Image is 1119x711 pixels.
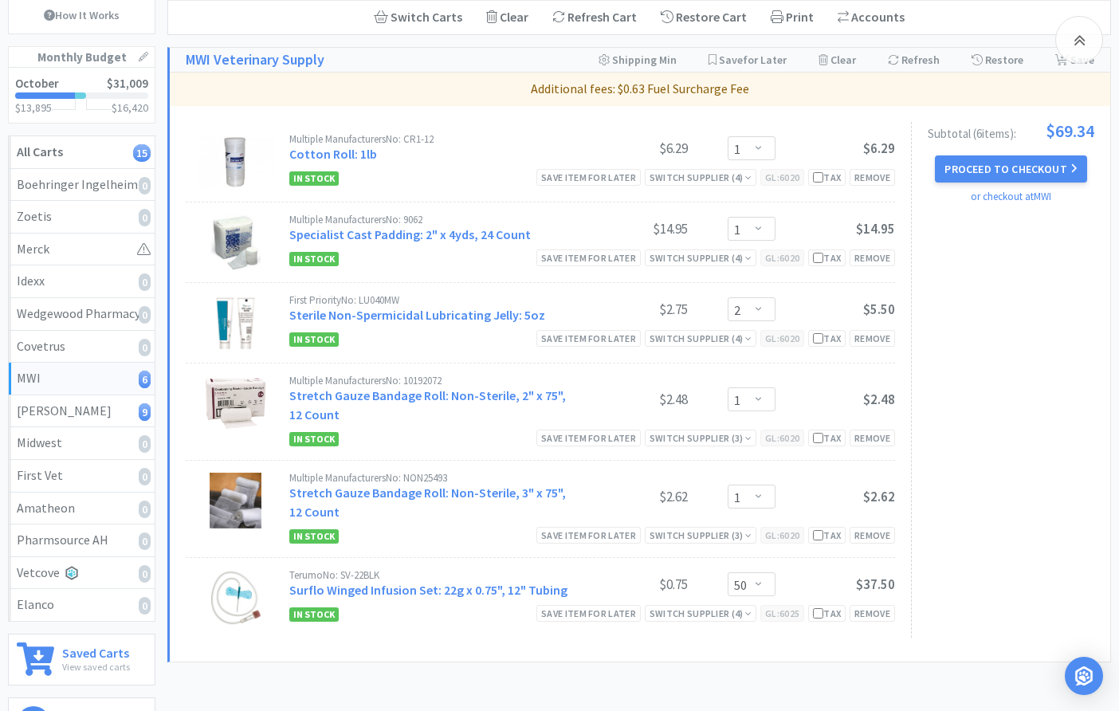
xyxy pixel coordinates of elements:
strong: All Carts [17,143,63,159]
div: Pharmsource AH [17,530,147,551]
span: In Stock [289,252,339,266]
h2: October [15,77,59,89]
span: In Stock [289,432,339,446]
i: 0 [139,501,151,518]
div: Switch Supplier ( 4 ) [650,606,752,621]
a: Midwest0 [9,427,155,460]
div: Print [759,1,826,34]
div: Remove [850,430,895,446]
a: Specialist Cast Padding: 2" x 4yds, 24 Count [289,226,531,242]
i: 0 [139,565,151,583]
div: Save item for later [536,330,641,347]
div: Clear [486,7,528,28]
div: Refresh [888,48,940,72]
div: Multiple Manufacturers No: NON25493 [289,473,568,483]
div: Covetrus [17,336,147,357]
div: Tax [813,331,841,346]
div: Switch Supplier ( 4 ) [650,170,752,185]
div: Remove [850,330,895,347]
div: GL: 6020 [760,430,804,446]
div: Tax [813,170,841,185]
div: Elanco [17,595,147,615]
div: Shipping Min [599,48,677,72]
i: 0 [139,597,151,615]
div: Wedgewood Pharmacy [17,304,147,324]
div: Restore [972,48,1023,72]
a: Merck [9,234,155,266]
a: Surflo Winged Infusion Set: 22g x 0.75", 12" Tubing [289,582,567,598]
span: $13,895 [15,100,52,115]
h1: Monthly Budget [9,47,155,68]
a: [PERSON_NAME]9 [9,395,155,428]
a: Sterile Non-Spermicidal Lubricating Jelly: 5oz [289,307,545,323]
div: Tax [813,606,841,621]
a: MWI6 [9,363,155,395]
button: Proceed to Checkout [935,155,1086,183]
i: 0 [139,306,151,324]
a: Idexx0 [9,265,155,298]
a: Saved CartsView saved carts [8,634,155,685]
div: Save [1055,48,1094,72]
a: Covetrus0 [9,331,155,363]
img: 656903e3326441fd8ad8a72ebdb7c155_217176.png [196,134,274,190]
span: $5.50 [863,301,895,318]
i: 0 [139,273,151,291]
a: Amatheon0 [9,493,155,525]
span: In Stock [289,529,339,544]
div: Zoetis [17,206,147,227]
div: $2.75 [568,300,688,319]
a: Elanco0 [9,589,155,621]
div: Switch Supplier ( 4 ) [650,331,752,346]
div: Switch Supplier ( 3 ) [650,430,752,446]
span: $2.62 [863,488,895,505]
i: 0 [139,435,151,453]
a: First Vet0 [9,460,155,493]
div: Switch Supplier ( 4 ) [650,250,752,265]
a: October$31,009$13,895$16,420 [9,68,155,123]
img: 02f949279c674bb2901597ffda952738_169129.png [215,295,256,351]
a: Stretch Gauze Bandage Roll: Non-Sterile, 2" x 75", 12 Count [289,387,566,422]
div: $14.95 [568,219,688,238]
div: Multiple Manufacturers No: CR1-12 [289,134,568,144]
span: $69.34 [1046,122,1094,139]
span: $14.95 [856,220,895,238]
div: Terumo No: SV-22BLK [289,570,568,580]
div: Vetcove [17,563,147,583]
div: Multiple Manufacturers No: 9062 [289,214,568,225]
div: Tax [813,430,841,446]
div: GL: 6020 [760,527,804,544]
div: Subtotal ( 6 item s ): [928,122,1094,139]
i: 0 [139,209,151,226]
div: $2.62 [568,487,688,506]
div: Save item for later [536,249,641,266]
a: Switch Carts [362,1,474,34]
span: In Stock [289,332,339,347]
p: Additional fees: $0.63 Fuel Surcharge Fee [176,79,1104,100]
div: Remove [850,169,895,186]
a: Wedgewood Pharmacy0 [9,298,155,331]
div: Restore Cart [649,1,759,34]
div: GL: 6020 [760,169,804,186]
img: ceb58ba70513416d95b3fa7566a87096_16541.png [210,473,261,528]
div: Open Intercom Messenger [1065,657,1103,695]
div: Save item for later [536,169,641,186]
span: $37.50 [856,575,895,593]
div: Save item for later [536,430,641,446]
i: 0 [139,532,151,550]
span: In Stock [289,171,339,186]
span: $2.48 [863,391,895,408]
div: Boehringer Ingelheim [17,175,147,195]
i: 15 [133,144,151,162]
a: MWI Veterinary Supply [186,49,324,72]
div: Tax [813,250,841,265]
img: d2e0a8681f68422ebc85db1863130e89_10505.png [210,570,261,626]
div: Refresh Cart [540,1,649,34]
span: $6.29 [863,139,895,157]
div: Remove [850,527,895,544]
div: Accounts [838,7,905,28]
div: MWI [17,368,147,389]
a: Cotton Roll: 1lb [289,146,377,162]
div: Clear [819,48,856,72]
div: $2.48 [568,390,688,409]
